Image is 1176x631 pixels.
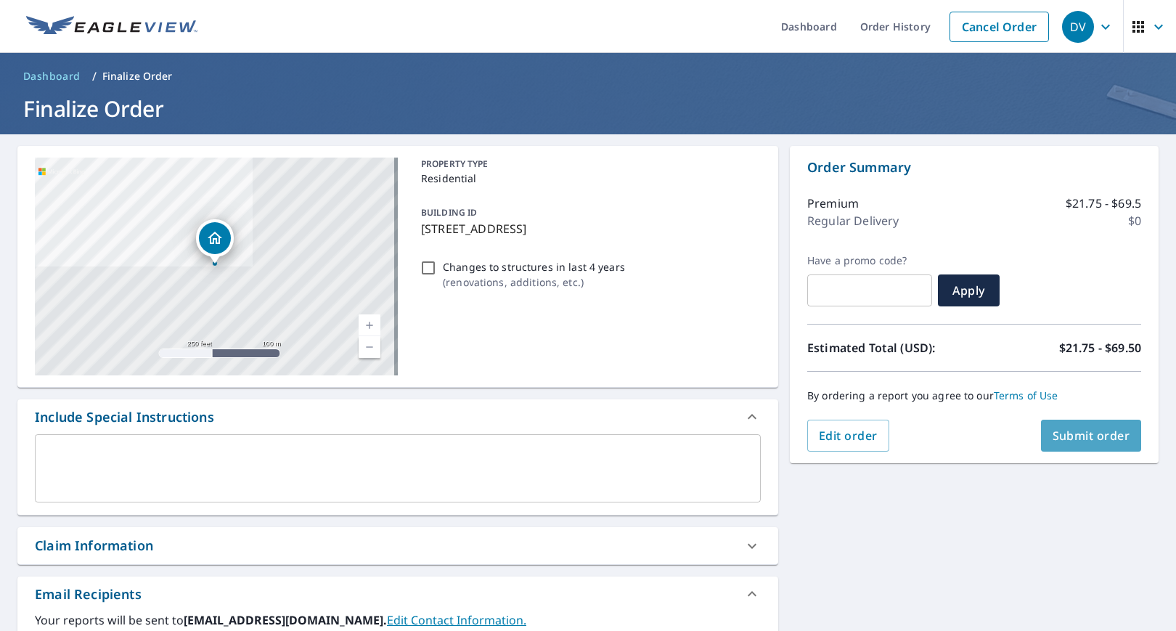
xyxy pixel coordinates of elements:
[950,12,1049,42] a: Cancel Order
[17,527,778,564] div: Claim Information
[17,65,1159,88] nav: breadcrumb
[807,254,932,267] label: Have a promo code?
[807,212,899,229] p: Regular Delivery
[359,314,380,336] a: Current Level 17, Zoom In
[17,94,1159,123] h1: Finalize Order
[35,611,761,629] label: Your reports will be sent to
[443,259,625,274] p: Changes to structures in last 4 years
[819,428,878,444] span: Edit order
[35,407,214,427] div: Include Special Instructions
[387,612,526,628] a: EditContactInfo
[994,388,1058,402] a: Terms of Use
[807,339,974,357] p: Estimated Total (USD):
[35,536,153,555] div: Claim Information
[807,195,859,212] p: Premium
[17,65,86,88] a: Dashboard
[807,158,1141,177] p: Order Summary
[23,69,81,84] span: Dashboard
[938,274,1000,306] button: Apply
[1128,212,1141,229] p: $0
[359,336,380,358] a: Current Level 17, Zoom Out
[17,399,778,434] div: Include Special Instructions
[443,274,625,290] p: ( renovations, additions, etc. )
[1066,195,1141,212] p: $21.75 - $69.5
[1041,420,1142,452] button: Submit order
[421,158,755,171] p: PROPERTY TYPE
[1059,339,1141,357] p: $21.75 - $69.50
[807,389,1141,402] p: By ordering a report you agree to our
[35,585,142,604] div: Email Recipients
[1053,428,1130,444] span: Submit order
[184,612,387,628] b: [EMAIL_ADDRESS][DOMAIN_NAME].
[17,577,778,611] div: Email Recipients
[26,16,197,38] img: EV Logo
[92,68,97,85] li: /
[421,206,477,219] p: BUILDING ID
[421,171,755,186] p: Residential
[102,69,173,84] p: Finalize Order
[807,420,889,452] button: Edit order
[196,219,234,264] div: Dropped pin, building 1, Residential property, 4395 NW 10th Ter Fort Lauderdale, FL 33309
[950,282,988,298] span: Apply
[421,220,755,237] p: [STREET_ADDRESS]
[1062,11,1094,43] div: DV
